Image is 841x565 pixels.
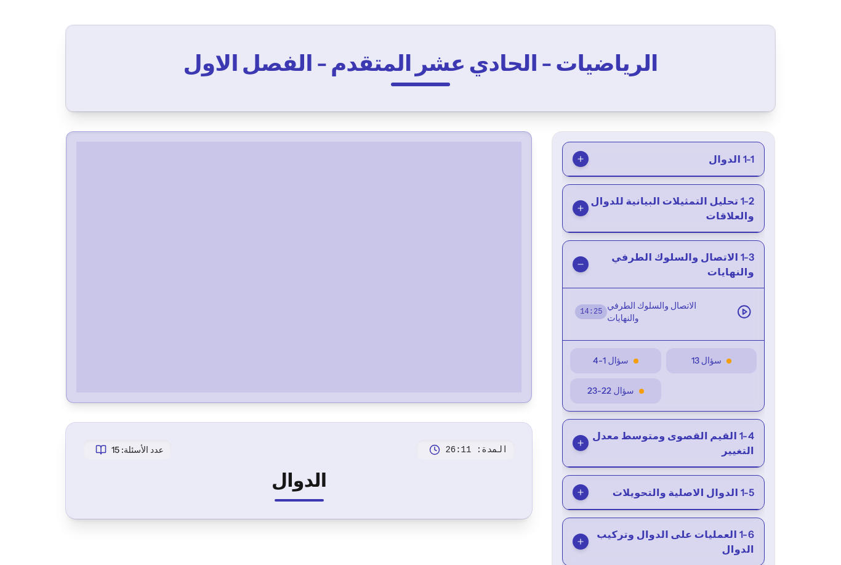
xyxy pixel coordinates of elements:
[589,250,754,279] span: 1-3 الاتصال والسلوك الطرفي والنهايات
[563,185,764,232] button: 1-2 تحليل التمثيلات البيانية للدوال والعلاقات
[570,378,661,404] button: سؤال 22-23
[587,384,634,397] span: سؤال 22-23
[613,485,754,500] span: 1-5 الدوال الاصلية والتحويلات
[570,348,661,373] button: سؤال 1-4
[589,527,754,556] span: 1-6 العمليات على الدوال وتركيب الدوال
[589,428,754,458] span: 1-4 القيم القصوى ومتوسط معدل التغيير
[83,469,515,492] h2: الدوال
[563,420,764,467] button: 1-4 القيم القصوى ومتوسط معدل التغيير
[575,304,607,319] span: 14 : 25
[445,444,507,456] span: المدة: 26:11
[593,354,628,367] span: سؤال 1-4
[563,241,764,288] button: 1-3 الاتصال والسلوك الطرفي والنهايات
[568,293,759,330] button: الاتصال والسلوك الطرفي والنهايات14:25
[563,142,764,176] button: 1-1 الدوال
[666,348,757,373] button: سؤال 13
[589,193,754,223] span: 1-2 تحليل التمثيلات البيانية للدوال والعلاقات
[111,444,164,456] span: عدد الأسئلة: 15
[691,354,722,367] span: سؤال 13
[563,476,764,510] button: 1-5 الدوال الاصلية والتحويلات
[126,51,715,75] h2: الرياضيات - الحادي عشر المتقدم - الفصل الاول
[607,299,727,324] span: الاتصال والسلوك الطرفي والنهايات
[709,152,754,166] span: 1-1 الدوال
